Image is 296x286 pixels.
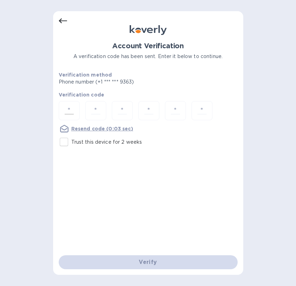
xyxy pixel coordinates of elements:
p: Trust this device for 2 weeks [71,138,142,146]
h1: Account Verification [59,42,238,50]
p: A verification code has been sent. Enter it below to continue. [59,53,238,60]
p: Verification code [59,91,238,98]
b: Verification method [59,72,112,78]
u: Resend code (0:03 sec) [71,126,133,131]
p: Phone number (+1 *** *** 9363) [59,78,188,86]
